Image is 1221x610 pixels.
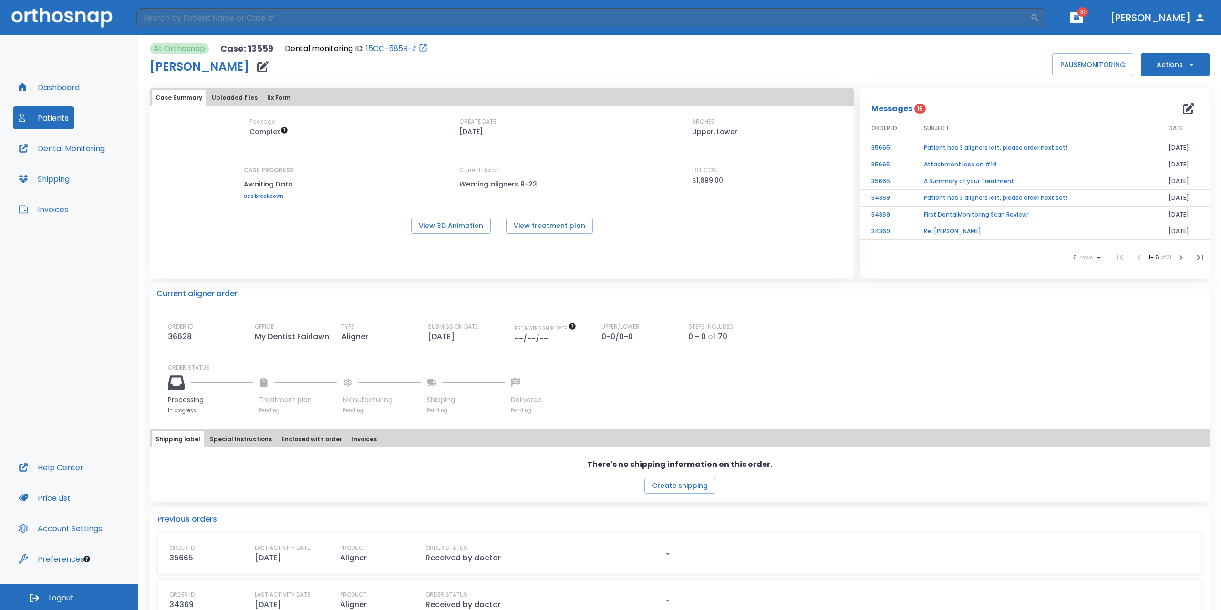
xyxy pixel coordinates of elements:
p: Current aligner order [156,288,238,300]
button: Shipping [13,167,75,190]
p: PRODUCT [340,544,367,552]
p: $1,699.00 [692,175,723,186]
button: Case Summary [152,90,206,106]
td: [DATE] [1157,156,1210,173]
td: [DATE] [1157,173,1210,190]
input: Search by Patient Name or Case # [136,8,1030,27]
p: 70 [718,331,727,342]
button: View 3D Animation [411,218,491,234]
p: ORDER ID [168,322,193,331]
p: 35665 [169,552,193,564]
button: Dashboard [13,76,85,99]
p: Wearing aligners 9-23 [459,178,545,190]
span: Logout [49,593,74,603]
p: ORDER STATUS [168,363,1203,372]
button: Uploaded files [208,90,261,106]
p: At Orthosnap [154,43,205,54]
button: Price List [13,486,76,509]
td: 34369 [860,207,912,223]
span: 31 [1077,7,1088,17]
p: Upper, Lower [692,126,737,137]
p: ORDER STATUS [425,544,467,552]
span: The date will be available after approving treatment plan [515,325,576,332]
p: CREATE DATE [459,117,496,126]
span: 1 - 6 [1149,253,1160,261]
td: 34369 [860,223,912,240]
p: Aligner [340,552,367,564]
p: Pending [259,407,337,414]
p: Received by doctor [425,552,501,564]
img: Orthosnap [11,8,113,27]
button: View treatment plan [506,218,593,234]
td: Re: [PERSON_NAME] [912,223,1157,240]
td: [DATE] [1157,223,1210,240]
p: UPPER/LOWER [601,322,640,331]
span: ORDER ID [871,124,897,133]
span: Up to 50 Steps (100 aligners) [249,127,288,136]
button: Shipping label [152,431,204,447]
td: First DentalMonitoring Scan Review! [912,207,1157,223]
td: 35665 [860,156,912,173]
p: Processing [168,395,253,405]
p: ORDER ID [169,544,195,552]
button: PAUSEMONITORING [1052,53,1133,76]
p: Case: 13559 [220,43,273,54]
p: STEPS INCLUDED [688,322,733,331]
td: Patient has 3 aligners left, please order next set! [912,140,1157,156]
p: Package [249,117,275,126]
p: Aligner [341,331,372,342]
button: Account Settings [13,517,108,540]
p: Pending [427,407,505,414]
p: LAST ACTIVITY DATE [255,544,310,552]
span: SUBJECT [924,124,949,133]
button: Invoices [13,198,74,221]
a: 15CC-585B-Z [366,43,416,54]
td: A Summary of your Treatment [912,173,1157,190]
p: Treatment plan [259,395,337,405]
p: Messages [871,103,912,114]
td: 35665 [860,140,912,156]
p: My Dentist Fairlawn [255,331,333,342]
td: 35665 [860,173,912,190]
button: Rx Form [263,90,294,106]
p: Delivered [511,395,542,405]
p: PRODUCT [340,590,367,599]
button: Help Center [13,456,89,479]
span: 6 [1073,254,1077,261]
button: [PERSON_NAME] [1107,9,1210,26]
td: [DATE] [1157,207,1210,223]
button: Actions [1141,53,1210,76]
button: Special Instructions [206,431,276,447]
p: --/--/-- [515,333,552,344]
td: [DATE] [1157,190,1210,207]
button: Dental Monitoring [13,137,111,160]
span: rows [1077,254,1093,261]
div: tabs [152,90,852,106]
p: ORDER STATUS [425,590,467,599]
p: EST COST [692,166,720,175]
h1: [PERSON_NAME] [150,61,249,72]
p: [DATE] [459,126,483,137]
div: Tooltip anchor [83,555,91,563]
p: Previous orders [157,514,1202,525]
p: of [708,331,716,342]
p: Shipping [427,395,505,405]
button: Enclosed with order [278,431,346,447]
p: OFFICE [255,322,274,331]
div: tabs [152,431,1208,447]
td: 34369 [860,190,912,207]
p: [DATE] [428,331,458,342]
button: Patients [13,106,74,129]
button: Preferences [13,548,90,570]
p: In progress [168,407,253,414]
p: Awaiting Data [244,178,294,190]
span: of 21 [1160,253,1171,261]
